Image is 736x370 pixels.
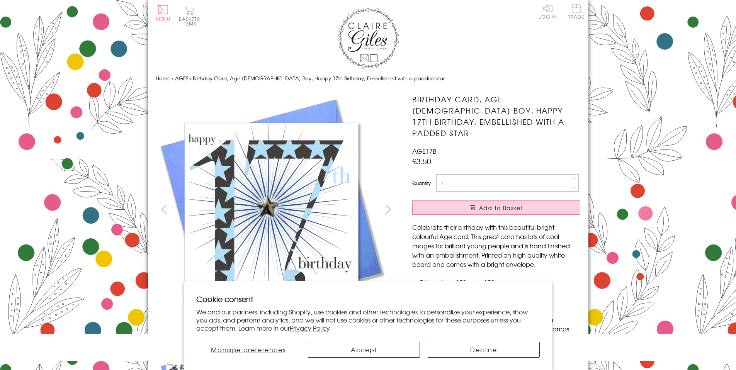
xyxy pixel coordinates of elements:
button: prev [156,200,173,218]
img: Birthday Card, Age 17 Boy, Happy 17th Birthday, Embellished with a padded star [156,94,388,326]
span: › [190,75,191,82]
span: Trade [568,4,585,19]
span: Add to Basket [479,204,523,212]
h2: Cookie consent [196,294,540,304]
h1: Birthday Card, Age [DEMOGRAPHIC_DATA] Boy, Happy 17th Birthday, Embellished with a padded star [412,94,580,138]
span: Manage preferences [211,345,286,354]
button: Basket0 items [179,6,200,26]
span: Menu [156,15,171,22]
a: AGES [175,75,188,82]
button: Decline [428,342,540,358]
span: Birthday Card, Age [DEMOGRAPHIC_DATA] Boy, Happy 17th Birthday, Embellished with a padded star [193,75,445,82]
li: Dimensions: 150mm x 150mm [420,278,580,287]
span: › [172,75,173,82]
a: Log In [539,4,557,19]
button: Menu [156,5,171,21]
button: Add to Basket [412,200,580,215]
img: Claire Giles Greetings Cards [337,8,399,69]
button: next [379,200,397,218]
button: Manage preferences [196,342,300,358]
a: Privacy Policy [290,323,330,333]
a: Trade [568,4,585,20]
a: Home [156,75,170,82]
label: Quantity [412,180,431,187]
p: We and our partners, including Shopify, use cookies and other technologies to personalize your ex... [196,308,540,332]
nav: breadcrumbs [156,71,581,87]
p: Celebrate their birthday with this beautiful bright colourful Age card. This great card has lots ... [412,222,580,269]
span: £3.50 [412,156,431,166]
span: 0 items [182,15,200,27]
button: Accept [308,342,420,358]
span: AGE17B [412,146,436,156]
